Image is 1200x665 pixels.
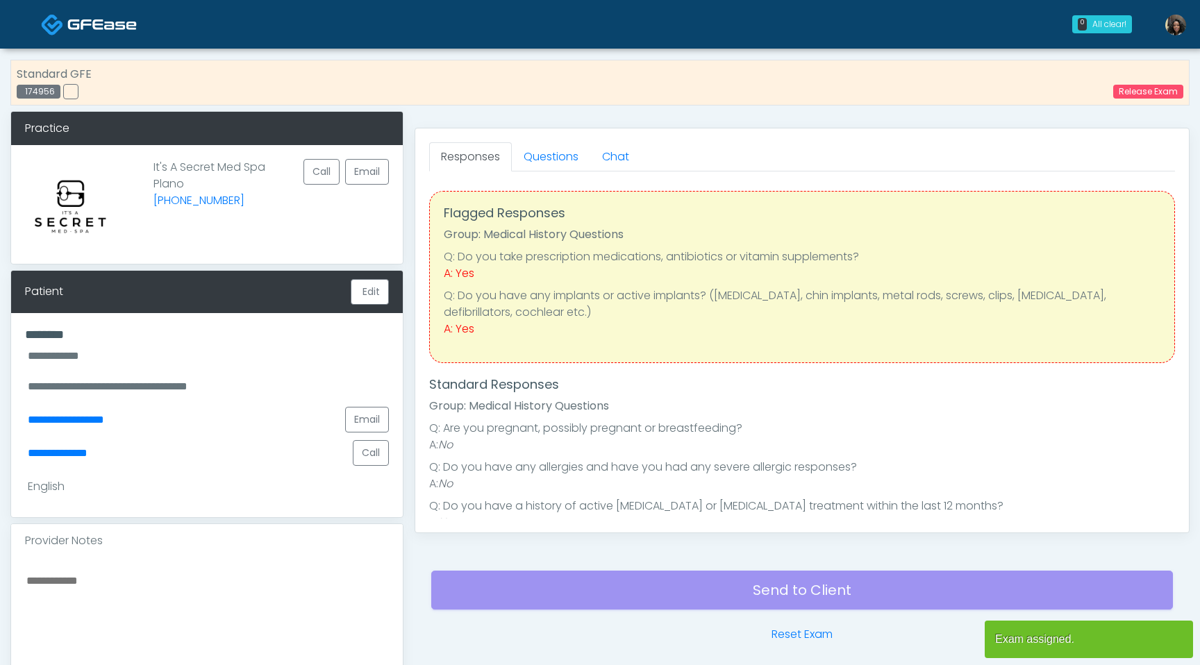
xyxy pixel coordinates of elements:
[429,498,1175,514] li: Q: Do you have a history of active [MEDICAL_DATA] or [MEDICAL_DATA] treatment within the last 12 ...
[25,159,116,250] img: Provider image
[429,459,1175,475] li: Q: Do you have any allergies and have you had any severe allergic responses?
[25,283,63,300] div: Patient
[429,437,1175,453] li: A:
[345,159,389,185] a: Email
[1165,15,1186,35] img: Nike Elizabeth Akinjero
[153,159,265,239] p: It's A Secret Med Spa Plano
[438,437,453,453] em: No
[429,475,1175,492] li: A:
[1078,18,1087,31] div: 0
[1092,18,1126,31] div: All clear!
[444,205,1160,221] h4: Flagged Responses
[438,475,453,491] em: No
[345,407,389,432] a: Email
[444,287,1160,321] li: Q: Do you have any implants or active implants? ([MEDICAL_DATA], chin implants, metal rods, screw...
[429,142,512,171] a: Responses
[25,478,65,495] div: English
[11,524,403,557] div: Provider Notes
[303,159,340,185] button: Call
[429,398,609,414] strong: Group: Medical History Questions
[153,192,244,208] a: [PHONE_NUMBER]
[512,142,590,171] a: Questions
[17,85,60,99] div: 174956
[444,249,1160,265] li: Q: Do you take prescription medications, antibiotics or vitamin supplements?
[444,321,1160,337] div: A: Yes
[353,440,389,466] button: Call
[438,514,453,530] em: No
[351,279,389,305] button: Edit
[11,112,403,145] div: Practice
[429,420,1175,437] li: Q: Are you pregnant, possibly pregnant or breastfeeding?
[429,514,1175,531] li: A:
[444,265,1160,282] div: A: Yes
[1113,85,1183,99] a: Release Exam
[429,377,1175,392] h4: Standard Responses
[17,66,92,82] strong: Standard GFE
[41,1,137,47] a: Docovia
[41,13,64,36] img: Docovia
[772,626,833,643] a: Reset Exam
[444,226,624,242] strong: Group: Medical History Questions
[67,17,137,31] img: Docovia
[1064,10,1140,39] a: 0 All clear!
[590,142,641,171] a: Chat
[985,621,1193,658] article: Exam assigned.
